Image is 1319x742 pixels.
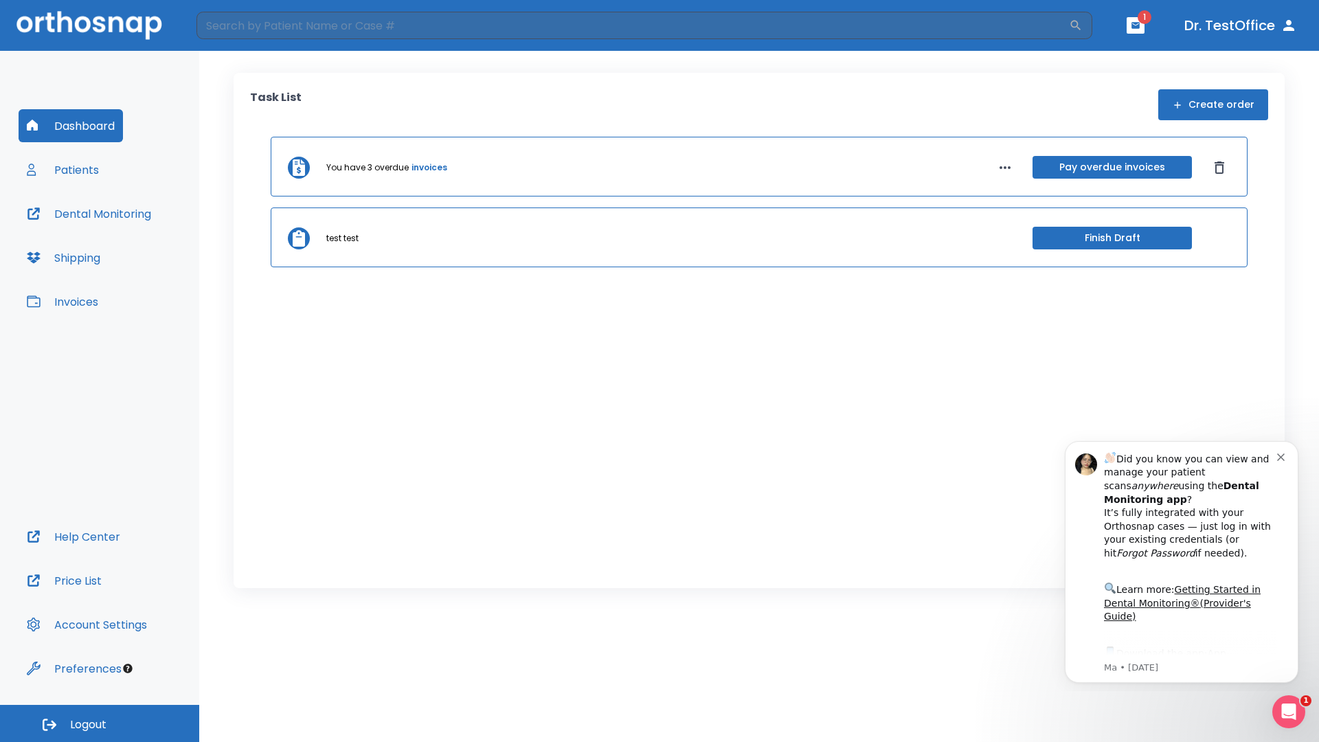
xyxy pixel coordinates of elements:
[250,89,302,120] p: Task List
[326,232,359,245] p: test test
[60,216,233,286] div: Download the app: | ​ Let us know if you need help getting started!
[60,219,182,244] a: App Store
[233,21,244,32] button: Dismiss notification
[19,285,106,318] button: Invoices
[1300,695,1311,706] span: 1
[19,109,123,142] button: Dashboard
[1179,13,1303,38] button: Dr. TestOffice
[1272,695,1305,728] iframe: Intercom live chat
[19,520,128,553] button: Help Center
[60,233,233,245] p: Message from Ma, sent 6w ago
[70,717,106,732] span: Logout
[1033,227,1192,249] button: Finish Draft
[19,241,109,274] button: Shipping
[1138,10,1151,24] span: 1
[122,662,134,675] div: Tooltip anchor
[19,608,155,641] button: Account Settings
[326,161,409,174] p: You have 3 overdue
[1158,89,1268,120] button: Create order
[19,197,159,230] button: Dental Monitoring
[1044,429,1319,691] iframe: Intercom notifications message
[19,564,110,597] button: Price List
[19,652,130,685] button: Preferences
[19,153,107,186] button: Patients
[1208,157,1230,179] button: Dismiss
[16,11,162,39] img: Orthosnap
[412,161,447,174] a: invoices
[196,12,1069,39] input: Search by Patient Name or Case #
[1033,156,1192,179] button: Pay overdue invoices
